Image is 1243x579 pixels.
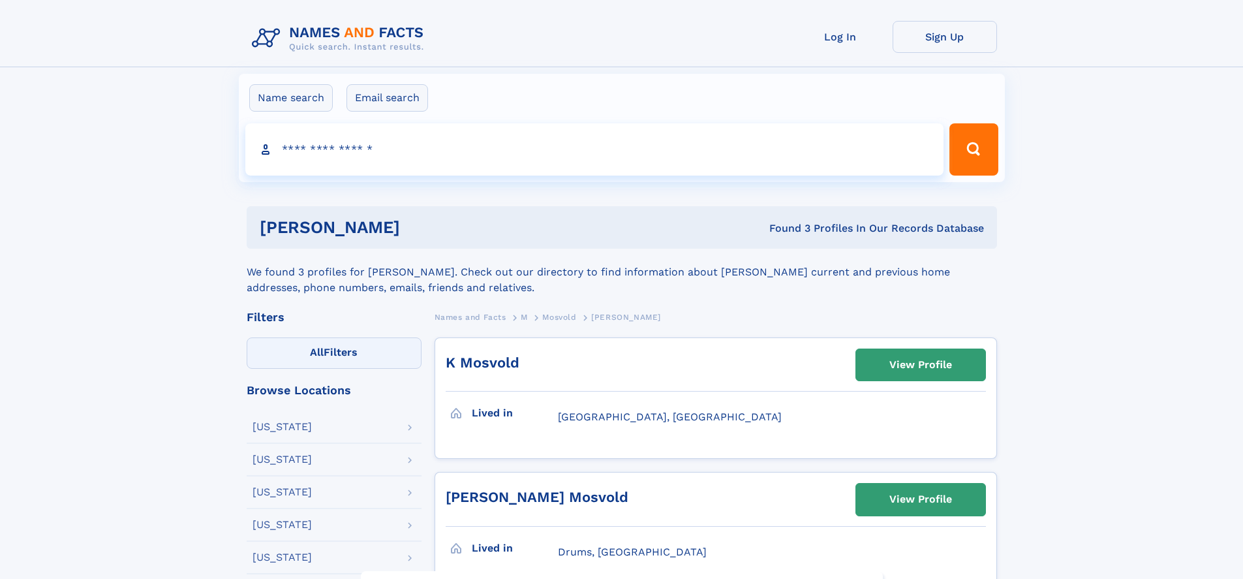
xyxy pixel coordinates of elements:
[585,221,984,236] div: Found 3 Profiles In Our Records Database
[949,123,998,176] button: Search Button
[542,309,576,325] a: Mosvold
[472,537,558,559] h3: Lived in
[247,249,997,296] div: We found 3 profiles for [PERSON_NAME]. Check out our directory to find information about [PERSON_...
[893,21,997,53] a: Sign Up
[889,350,952,380] div: View Profile
[542,313,576,322] span: Mosvold
[253,552,312,563] div: [US_STATE]
[446,354,519,371] a: K Mosvold
[249,84,333,112] label: Name search
[310,346,324,358] span: All
[521,309,528,325] a: M
[253,422,312,432] div: [US_STATE]
[253,520,312,530] div: [US_STATE]
[247,21,435,56] img: Logo Names and Facts
[856,349,985,381] a: View Profile
[435,309,506,325] a: Names and Facts
[247,311,422,323] div: Filters
[446,489,628,505] a: [PERSON_NAME] Mosvold
[260,219,585,236] h1: [PERSON_NAME]
[521,313,528,322] span: M
[889,484,952,514] div: View Profile
[245,123,944,176] input: search input
[346,84,428,112] label: Email search
[558,546,707,558] span: Drums, [GEOGRAPHIC_DATA]
[558,411,782,423] span: [GEOGRAPHIC_DATA], [GEOGRAPHIC_DATA]
[247,337,422,369] label: Filters
[856,484,985,515] a: View Profile
[788,21,893,53] a: Log In
[247,384,422,396] div: Browse Locations
[253,454,312,465] div: [US_STATE]
[472,402,558,424] h3: Lived in
[253,487,312,497] div: [US_STATE]
[591,313,661,322] span: [PERSON_NAME]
